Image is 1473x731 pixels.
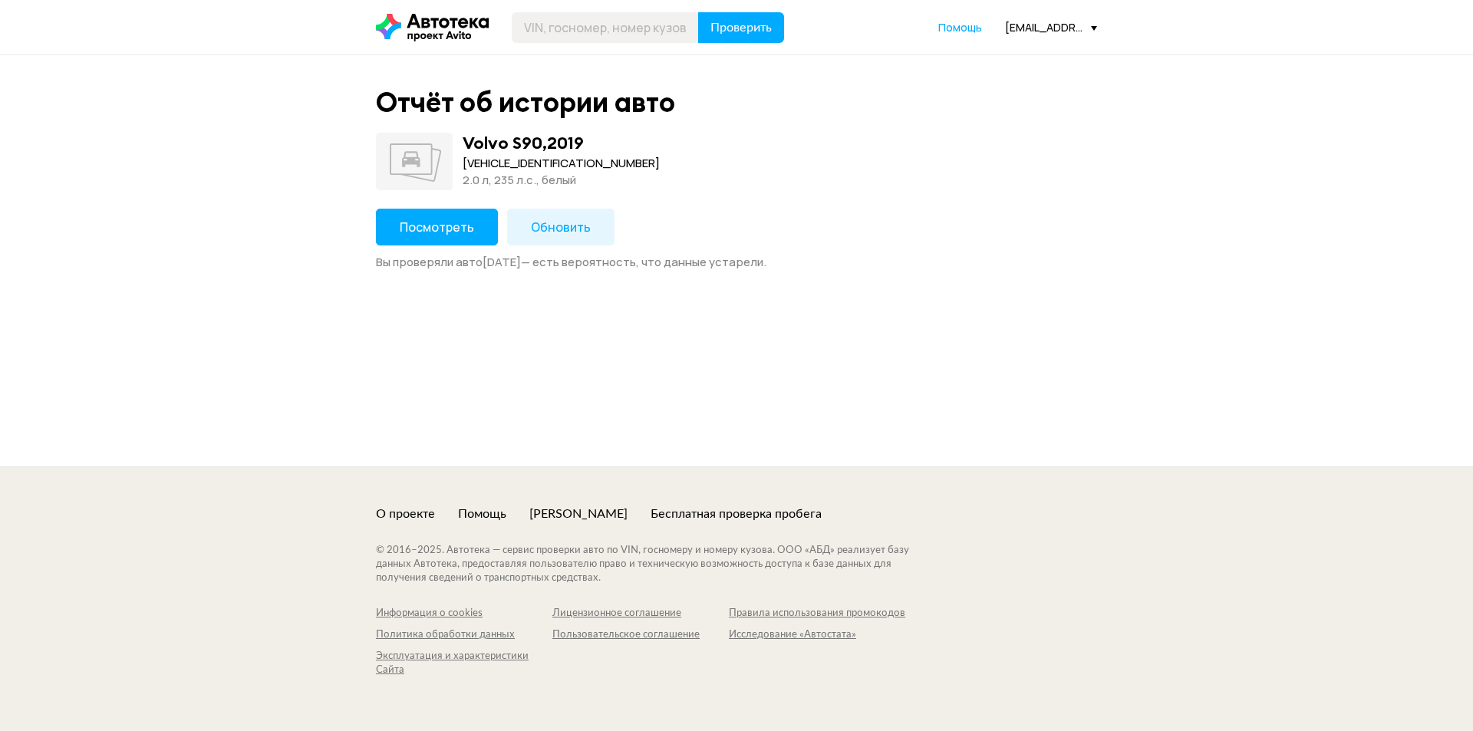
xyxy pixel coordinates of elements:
[698,12,784,43] button: Проверить
[651,505,822,522] a: Бесплатная проверка пробега
[376,544,940,585] div: © 2016– 2025 . Автотека — сервис проверки авто по VIN, госномеру и номеру кузова. ООО «АБД» реали...
[376,628,552,642] a: Политика обработки данных
[729,628,905,642] a: Исследование «Автостата»
[529,505,628,522] a: [PERSON_NAME]
[507,209,615,245] button: Обновить
[458,505,506,522] a: Помощь
[376,86,675,119] div: Отчёт об истории авто
[463,133,584,153] div: Volvo S90 , 2019
[938,20,982,35] a: Помощь
[710,21,772,34] span: Проверить
[552,607,729,621] a: Лицензионное соглашение
[1005,20,1097,35] div: [EMAIL_ADDRESS][DOMAIN_NAME]
[376,255,1097,270] div: Вы проверяли авто [DATE] — есть вероятность, что данные устарели.
[512,12,699,43] input: VIN, госномер, номер кузова
[463,155,660,172] div: [VEHICLE_IDENTIFICATION_NUMBER]
[531,219,591,235] span: Обновить
[552,628,729,642] a: Пользовательское соглашение
[729,607,905,621] a: Правила использования промокодов
[400,219,474,235] span: Посмотреть
[376,607,552,621] a: Информация о cookies
[376,505,435,522] a: О проекте
[376,650,552,677] a: Эксплуатация и характеристики Сайта
[463,172,660,189] div: 2.0 л, 235 л.c., белый
[376,209,498,245] button: Посмотреть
